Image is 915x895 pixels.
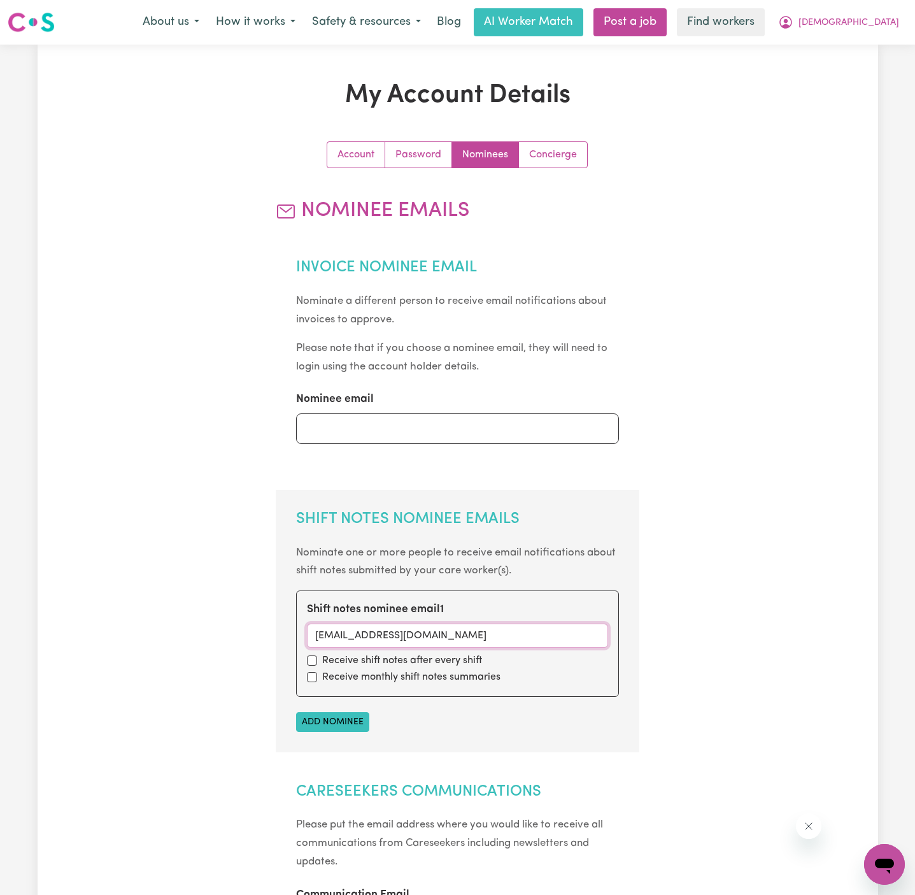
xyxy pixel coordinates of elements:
[276,199,639,223] h2: Nominee Emails
[296,783,619,801] h2: Careseekers Communications
[864,844,905,885] iframe: Button to launch messaging window
[593,8,667,36] a: Post a job
[519,142,587,168] a: Update account manager
[677,8,765,36] a: Find workers
[296,510,619,529] h2: Shift Notes Nominee Emails
[796,813,821,839] iframe: Close message
[296,712,369,732] button: Add nominee
[452,142,519,168] a: Update your nominees
[322,669,500,685] label: Receive monthly shift notes summaries
[307,601,444,618] label: Shift notes nominee email 1
[8,8,55,37] a: Careseekers logo
[296,819,603,867] small: Please put the email address where you would like to receive all communications from Careseekers ...
[8,11,55,34] img: Careseekers logo
[327,142,385,168] a: Update your account
[296,547,616,576] small: Nominate one or more people to receive email notifications about shift notes submitted by your ca...
[385,142,452,168] a: Update your password
[798,16,899,30] span: [DEMOGRAPHIC_DATA]
[134,9,208,36] button: About us
[429,8,469,36] a: Blog
[208,9,304,36] button: How it works
[185,80,730,111] h1: My Account Details
[770,9,907,36] button: My Account
[296,259,619,277] h2: Invoice Nominee Email
[296,296,607,325] small: Nominate a different person to receive email notifications about invoices to approve.
[474,8,583,36] a: AI Worker Match
[8,9,77,19] span: Need any help?
[296,391,374,408] label: Nominee email
[322,653,482,668] label: Receive shift notes after every shift
[296,343,607,372] small: Please note that if you choose a nominee email, they will need to login using the account holder ...
[304,9,429,36] button: Safety & resources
